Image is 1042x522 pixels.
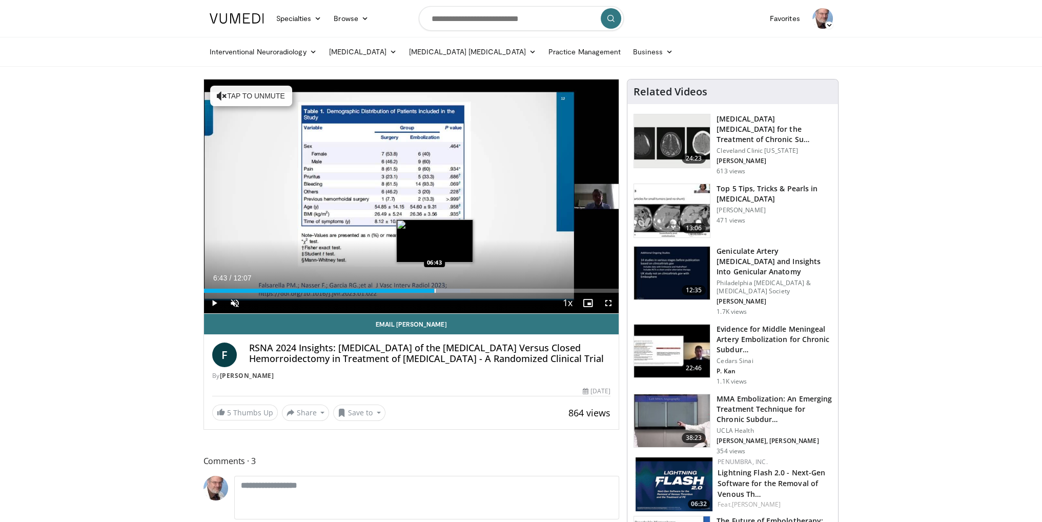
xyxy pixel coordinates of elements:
[634,246,832,316] a: 12:35 Geniculate Artery [MEDICAL_DATA] and Insights Into Genicular Anatomy Philadelphia [MEDICAL_...
[717,324,832,355] h3: Evidence for Middle Meningeal Artery Embolization for Chronic Subdur…
[634,184,832,238] a: 13:06 Top 5 Tips, Tricks & Pearls in [MEDICAL_DATA] [PERSON_NAME] 471 views
[717,157,832,165] p: [PERSON_NAME]
[682,363,706,373] span: 22:46
[717,246,832,277] h3: Geniculate Artery [MEDICAL_DATA] and Insights Into Genicular Anatomy
[717,308,747,316] p: 1.7K views
[717,367,832,375] p: P. Kan
[627,42,679,62] a: Business
[717,437,832,445] p: [PERSON_NAME], [PERSON_NAME]
[233,274,251,282] span: 12:07
[203,42,323,62] a: Interventional Neuroradiology
[210,13,264,24] img: VuMedi Logo
[227,408,231,417] span: 5
[220,371,274,380] a: [PERSON_NAME]
[542,42,627,62] a: Practice Management
[557,293,578,313] button: Playback Rate
[634,394,832,455] a: 38:23 MMA Embolization: An Emerging Treatment Technique for Chronic Subdur… UCLA Health [PERSON_N...
[717,147,832,155] p: Cleveland Clinic [US_STATE]
[717,427,832,435] p: UCLA Health
[634,325,710,378] img: 13311615-811f-411b-abb9-798e807d72d4.150x105_q85_crop-smart_upscale.jpg
[270,8,328,29] a: Specialties
[419,6,624,31] input: Search topics, interventions
[688,499,710,509] span: 06:32
[717,114,832,145] h3: [MEDICAL_DATA] [MEDICAL_DATA] for the Treatment of Chronic Su…
[634,324,832,386] a: 22:46 Evidence for Middle Meningeal Artery Embolization for Chronic Subdur… Cedars Sinai P. Kan 1...
[717,184,832,204] h3: Top 5 Tips, Tricks & Pearls in [MEDICAL_DATA]
[717,447,745,455] p: 354 views
[333,405,385,421] button: Save to
[203,476,228,500] img: Avatar
[682,223,706,233] span: 13:06
[634,114,832,175] a: 24:23 [MEDICAL_DATA] [MEDICAL_DATA] for the Treatment of Chronic Su… Cleveland Clinic [US_STATE] ...
[717,297,832,306] p: [PERSON_NAME]
[230,274,232,282] span: /
[717,167,745,175] p: 613 views
[717,357,832,365] p: Cedars Sinai
[717,216,745,225] p: 471 views
[717,279,832,295] p: Philadelphia [MEDICAL_DATA] & [MEDICAL_DATA] Society
[204,289,619,293] div: Progress Bar
[682,153,706,164] span: 24:23
[636,457,712,511] a: 06:32
[568,407,610,419] span: 864 views
[328,8,375,29] a: Browse
[282,405,330,421] button: Share
[634,86,707,98] h4: Related Videos
[212,371,611,380] div: By
[634,247,710,300] img: 14765255-5e53-4ea1-a55d-e7f6a9a54f47.150x105_q85_crop-smart_upscale.jpg
[598,293,619,313] button: Fullscreen
[764,8,806,29] a: Favorites
[204,314,619,334] a: Email [PERSON_NAME]
[634,394,710,448] img: 6a8b347c-63cd-4f6a-bd59-8649ef1555dc.150x105_q85_crop-smart_upscale.jpg
[717,377,747,386] p: 1.1K views
[213,274,227,282] span: 6:43
[682,433,706,443] span: 38:23
[583,387,610,396] div: [DATE]
[204,79,619,314] video-js: Video Player
[578,293,598,313] button: Enable picture-in-picture mode
[403,42,542,62] a: [MEDICAL_DATA] [MEDICAL_DATA]
[634,184,710,237] img: e176b5fd-2514-4f19-8c7e-b3d0060df837.150x105_q85_crop-smart_upscale.jpg
[323,42,403,62] a: [MEDICAL_DATA]
[203,454,620,468] span: Comments 3
[212,343,237,367] a: F
[249,343,611,365] h4: RSNA 2024 Insights: [MEDICAL_DATA] of the [MEDICAL_DATA] Versus Closed Hemorroidectomy in Treatme...
[396,219,473,263] img: image.jpeg
[210,86,292,106] button: Tap to unmute
[732,500,781,509] a: [PERSON_NAME]
[717,206,832,214] p: [PERSON_NAME]
[717,394,832,425] h3: MMA Embolization: An Emerging Treatment Technique for Chronic Subdur…
[812,8,833,29] img: Avatar
[682,285,706,295] span: 12:35
[212,405,278,420] a: 5 Thumbs Up
[634,114,710,168] img: 63821d75-5c38-4ca7-bb29-ce8e35b17261.150x105_q85_crop-smart_upscale.jpg
[204,293,224,313] button: Play
[718,500,830,509] div: Feat.
[718,457,767,466] a: Penumbra, Inc.
[224,293,245,313] button: Unmute
[718,468,825,499] a: Lightning Flash 2.0 - Next-Gen Software for the Removal of Venous Th…
[636,457,712,511] img: e908fd42-4414-4b38-ab89-4e1b3c99a32c.png.150x105_q85_crop-smart_upscale.png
